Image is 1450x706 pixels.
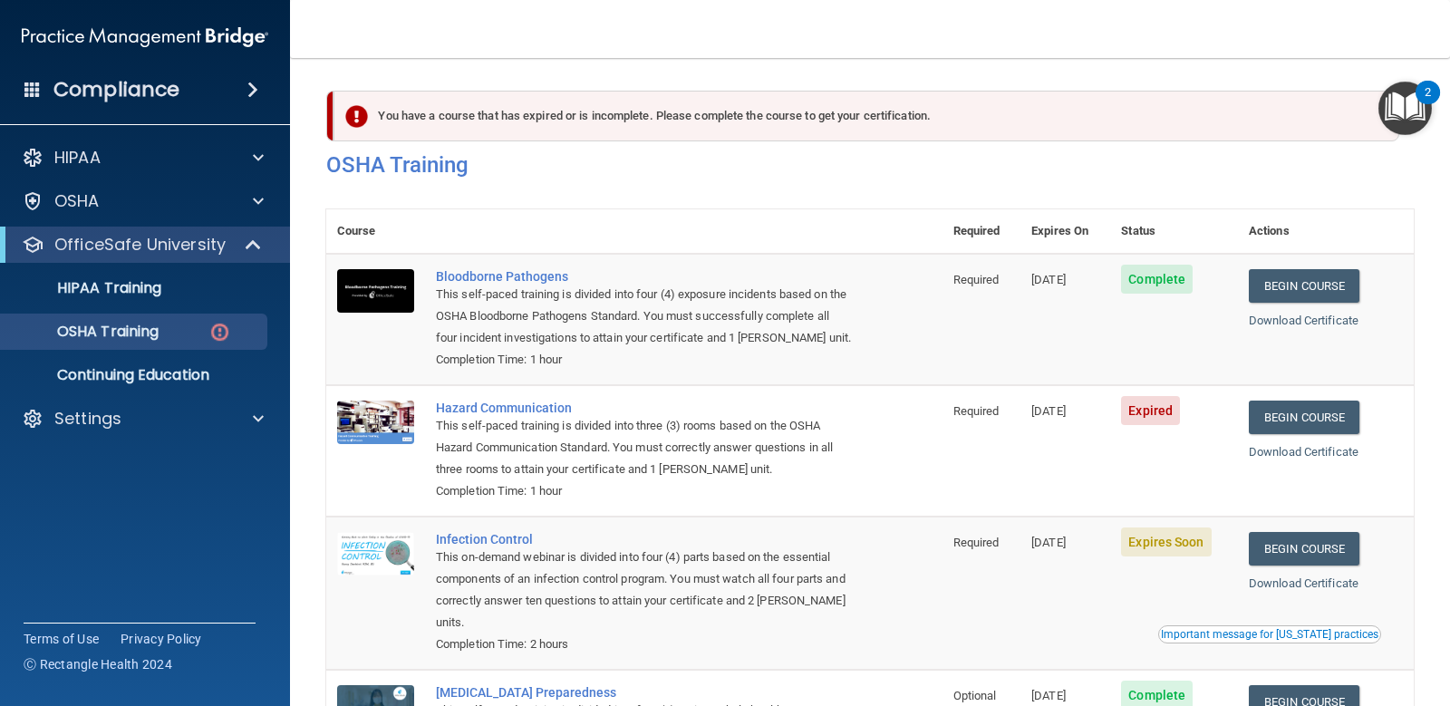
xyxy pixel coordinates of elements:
a: Begin Course [1249,532,1359,566]
span: Ⓒ Rectangle Health 2024 [24,655,172,673]
div: This on-demand webinar is divided into four (4) parts based on the essential components of an inf... [436,546,852,633]
th: Expires On [1020,209,1110,254]
a: Begin Course [1249,401,1359,434]
a: Terms of Use [24,630,99,648]
div: Completion Time: 1 hour [436,480,852,502]
a: Bloodborne Pathogens [436,269,852,284]
a: [MEDICAL_DATA] Preparedness [436,685,852,700]
p: Continuing Education [12,366,259,384]
a: Privacy Policy [121,630,202,648]
th: Required [942,209,1021,254]
img: PMB logo [22,19,268,55]
span: [DATE] [1031,536,1066,549]
a: Infection Control [436,532,852,546]
span: Required [953,273,1000,286]
p: HIPAA [54,147,101,169]
span: Optional [953,689,997,702]
button: Open Resource Center, 2 new notifications [1378,82,1432,135]
img: danger-circle.6113f641.png [208,321,231,343]
span: Required [953,536,1000,549]
span: [DATE] [1031,404,1066,418]
div: 2 [1425,92,1431,116]
div: You have a course that has expired or is incomplete. Please complete the course to get your certi... [333,91,1399,141]
p: HIPAA Training [12,279,161,297]
th: Status [1110,209,1238,254]
span: [DATE] [1031,689,1066,702]
a: Download Certificate [1249,314,1358,327]
a: Settings [22,408,264,430]
span: [DATE] [1031,273,1066,286]
div: Completion Time: 1 hour [436,349,852,371]
th: Actions [1238,209,1414,254]
img: exclamation-circle-solid-danger.72ef9ffc.png [345,105,368,128]
p: OSHA Training [12,323,159,341]
span: Required [953,404,1000,418]
th: Course [326,209,425,254]
div: This self-paced training is divided into three (3) rooms based on the OSHA Hazard Communication S... [436,415,852,480]
a: HIPAA [22,147,264,169]
p: Settings [54,408,121,430]
p: OSHA [54,190,100,212]
a: OSHA [22,190,264,212]
span: Complete [1121,265,1193,294]
h4: Compliance [53,77,179,102]
span: Expired [1121,396,1180,425]
a: Download Certificate [1249,445,1358,459]
a: Hazard Communication [436,401,852,415]
iframe: Drift Widget Chat Controller [1136,577,1428,650]
a: OfficeSafe University [22,234,263,256]
h4: OSHA Training [326,152,1414,178]
span: Expires Soon [1121,527,1211,556]
div: This self-paced training is divided into four (4) exposure incidents based on the OSHA Bloodborne... [436,284,852,349]
a: Begin Course [1249,269,1359,303]
div: Completion Time: 2 hours [436,633,852,655]
a: Download Certificate [1249,576,1358,590]
p: OfficeSafe University [54,234,226,256]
